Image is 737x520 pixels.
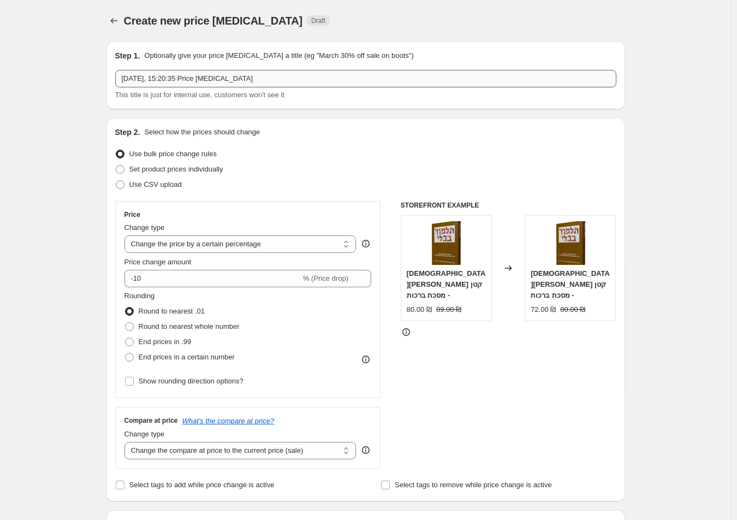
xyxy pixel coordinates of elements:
[144,127,260,138] p: Select how the prices should change
[124,270,301,287] input: -15
[360,238,371,249] div: help
[115,91,284,99] span: This title is just for internal use, customers won't see it
[531,304,556,315] div: 72.00 ₪
[129,481,275,489] span: Select tags to add while price change is active
[139,307,205,315] span: Round to nearest .01
[106,13,122,28] button: Price change jobs
[115,127,140,138] h2: Step 2.
[139,377,243,385] span: Show rounding direction options?
[549,221,592,265] img: 9789653014480_80x.jpg
[115,70,616,87] input: 30% off holiday sale
[139,322,240,330] span: Round to nearest whole number
[360,445,371,456] div: help
[124,15,303,27] span: Create new price [MEDICAL_DATA]
[395,481,552,489] span: Select tags to remove while price change is active
[124,292,155,300] span: Rounding
[401,201,616,210] h6: STOREFRONT EXAMPLE
[124,430,165,438] span: Change type
[531,269,610,299] span: [DEMOGRAPHIC_DATA][PERSON_NAME] קטן - מסכת ברכות
[129,180,182,188] span: Use CSV upload
[124,210,140,219] h3: Price
[560,304,585,315] strike: 80.00 ₪
[144,50,413,61] p: Optionally give your price [MEDICAL_DATA] a title (eg "March 30% off sale on boots")
[182,417,275,425] button: What's the compare at price?
[407,269,486,299] span: [DEMOGRAPHIC_DATA][PERSON_NAME] קטן - מסכת ברכות
[311,16,325,25] span: Draft
[115,50,140,61] h2: Step 1.
[424,221,468,265] img: 9789653014480_80x.jpg
[139,338,192,346] span: End prices in .99
[407,304,432,315] div: 80.00 ₪
[129,150,217,158] span: Use bulk price change rules
[124,223,165,232] span: Change type
[436,304,461,315] strike: 89.00 ₪
[124,258,192,266] span: Price change amount
[129,165,223,173] span: Set product prices individually
[124,416,178,425] h3: Compare at price
[139,353,235,361] span: End prices in a certain number
[303,274,348,282] span: % (Price drop)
